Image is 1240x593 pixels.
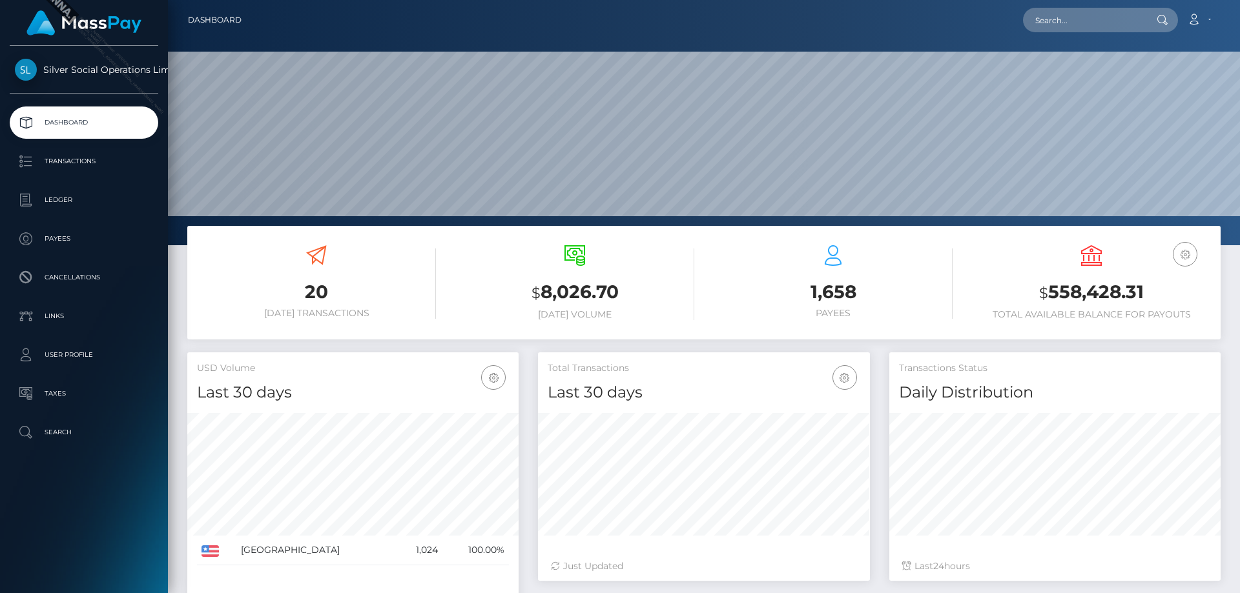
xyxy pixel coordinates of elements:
[972,279,1211,306] h3: 558,428.31
[197,308,436,319] h6: [DATE] Transactions
[548,381,860,404] h4: Last 30 days
[10,261,158,294] a: Cancellations
[532,284,541,302] small: $
[899,381,1211,404] h4: Daily Distribution
[455,279,694,306] h3: 8,026.70
[236,536,397,565] td: [GEOGRAPHIC_DATA]
[15,190,153,210] p: Ledger
[197,279,436,305] h3: 20
[10,416,158,448] a: Search
[10,300,158,332] a: Links
[1023,8,1144,32] input: Search...
[10,106,158,139] a: Dashboard
[933,560,944,572] span: 24
[1039,284,1048,302] small: $
[899,362,1211,375] h5: Transactions Status
[902,559,1208,573] div: Last hours
[15,59,37,81] img: Silver Social Operations Limited
[188,6,242,34] a: Dashboard
[10,145,158,177] a: Transactions
[10,339,158,371] a: User Profile
[551,559,856,573] div: Just Updated
[714,308,953,319] h6: Payees
[15,307,153,326] p: Links
[15,229,153,248] p: Payees
[10,223,158,255] a: Payees
[10,64,158,75] span: Silver Social Operations Limited
[10,184,158,216] a: Ledger
[15,384,153,403] p: Taxes
[714,279,953,305] h3: 1,658
[15,345,153,365] p: User Profile
[455,309,694,320] h6: [DATE] Volume
[442,536,510,565] td: 100.00%
[15,268,153,287] p: Cancellations
[548,362,860,375] h5: Total Transactions
[972,309,1211,320] h6: Total Available Balance for Payouts
[201,545,219,557] img: US.png
[10,377,158,410] a: Taxes
[15,152,153,171] p: Transactions
[396,536,442,565] td: 1,024
[15,113,153,132] p: Dashboard
[197,362,509,375] h5: USD Volume
[15,423,153,442] p: Search
[197,381,509,404] h4: Last 30 days
[26,10,141,35] img: MassPay Logo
